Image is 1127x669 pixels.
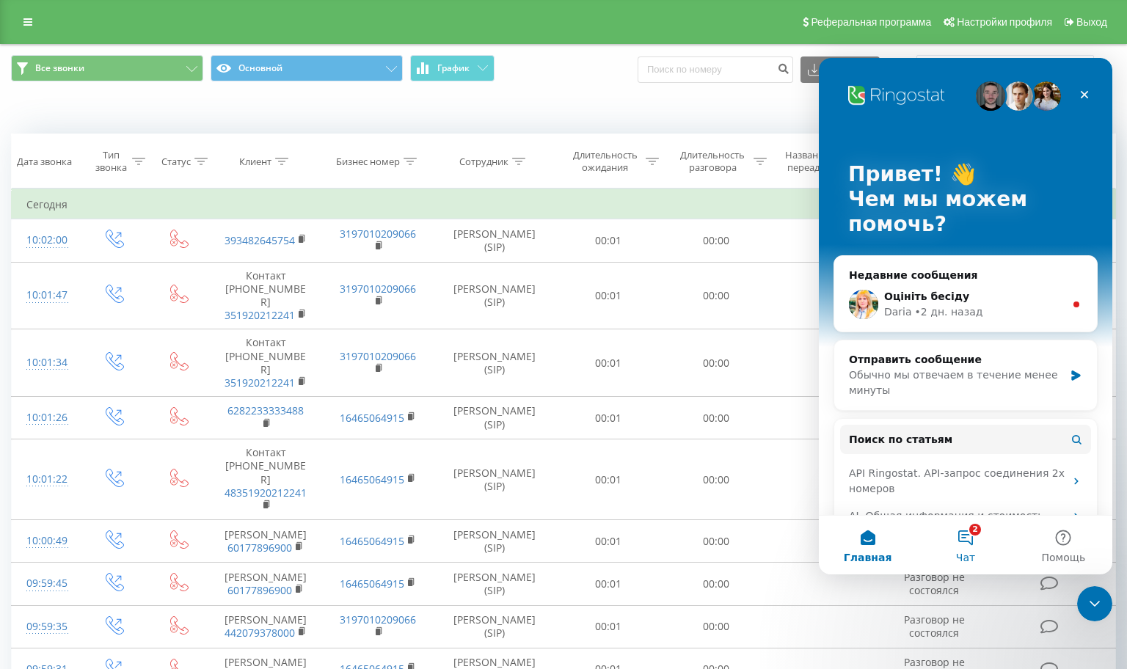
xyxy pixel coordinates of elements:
span: Все звонки [35,62,84,74]
button: График [410,55,495,81]
iframe: Intercom live chat [1077,586,1112,621]
a: 3197010209066 [340,613,416,626]
td: [PERSON_NAME] (SIP) [434,329,555,397]
td: 00:01 [555,329,663,397]
td: [PERSON_NAME] (SIP) [434,397,555,439]
a: 351920212241 [225,376,295,390]
span: Настройки профиля [957,16,1052,28]
a: 48351920212241 [225,486,307,500]
a: 393482645754 [225,233,295,247]
td: 00:00 [663,219,770,262]
td: 00:01 [555,262,663,329]
a: 16465064915 [340,411,404,425]
a: 16465064915 [340,534,404,548]
td: [PERSON_NAME] (SIP) [434,563,555,605]
div: Дата звонка [17,156,72,168]
td: 00:00 [663,439,770,520]
div: Бизнес номер [336,156,400,168]
td: Контакт [PHONE_NUMBER] [210,262,322,329]
button: Экспорт [800,56,880,83]
span: Разговор не состоялся [904,570,965,597]
td: 00:01 [555,563,663,605]
td: 00:00 [663,329,770,397]
a: 16465064915 [340,577,404,591]
td: [PERSON_NAME] (SIP) [434,520,555,563]
span: График [437,63,470,73]
td: Контакт [PHONE_NUMBER] [210,439,322,520]
div: Название схемы переадресации [784,149,862,174]
td: 00:00 [663,605,770,648]
input: Поиск по номеру [638,56,793,83]
span: Выход [1076,16,1107,28]
iframe: Intercom live chat [819,58,1112,574]
a: 3197010209066 [340,282,416,296]
div: Клиент [239,156,271,168]
td: [PERSON_NAME] (SIP) [434,439,555,520]
a: 442079378000 [225,626,295,640]
div: 09:59:45 [26,569,66,598]
span: Разговор не состоялся [904,613,965,640]
div: 10:01:47 [26,281,66,310]
td: Сегодня [12,190,1116,219]
button: Основной [211,55,403,81]
div: Длительность ожидания [568,149,642,174]
td: 00:01 [555,397,663,439]
td: 00:00 [663,262,770,329]
div: 10:00:49 [26,527,66,555]
a: 3197010209066 [340,227,416,241]
td: Контакт [PHONE_NUMBER] [210,329,322,397]
td: 00:01 [555,605,663,648]
a: 351920212241 [225,308,295,322]
div: 10:02:00 [26,226,66,255]
a: 6282233333488 [227,403,304,417]
td: [PERSON_NAME] (SIP) [434,605,555,648]
div: Сотрудник [459,156,508,168]
a: 60177896900 [227,541,292,555]
td: 00:01 [555,520,663,563]
td: [PERSON_NAME] [210,520,322,563]
div: 10:01:34 [26,348,66,377]
a: 3197010209066 [340,349,416,363]
td: [PERSON_NAME] [210,563,322,605]
td: [PERSON_NAME] [210,605,322,648]
a: 16465064915 [340,472,404,486]
a: 60177896900 [227,583,292,597]
span: Реферальная программа [811,16,931,28]
div: Статус [161,156,191,168]
td: 00:01 [555,439,663,520]
td: 00:01 [555,219,663,262]
td: 00:00 [663,563,770,605]
div: 10:01:22 [26,465,66,494]
div: Длительность разговора [676,149,750,174]
div: Тип звонка [93,149,128,174]
td: [PERSON_NAME] (SIP) [434,219,555,262]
